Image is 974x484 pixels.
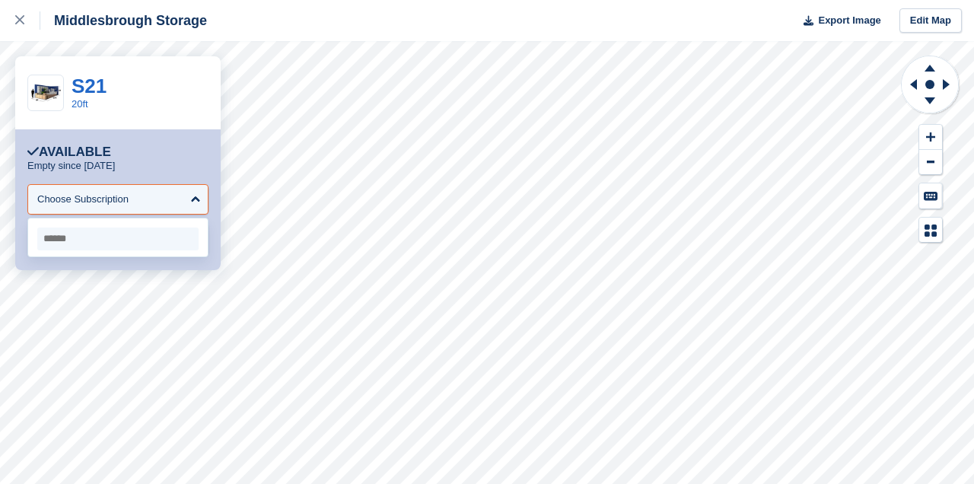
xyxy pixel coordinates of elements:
[72,75,107,97] a: S21
[27,160,115,172] p: Empty since [DATE]
[40,11,207,30] div: Middlesbrough Storage
[919,183,942,209] button: Keyboard Shortcuts
[37,192,129,207] div: Choose Subscription
[919,218,942,243] button: Map Legend
[899,8,962,33] a: Edit Map
[28,80,63,107] img: 20-ft-container.jpg
[919,150,942,175] button: Zoom Out
[919,125,942,150] button: Zoom In
[72,98,88,110] a: 20ft
[794,8,881,33] button: Export Image
[818,13,880,28] span: Export Image
[27,145,111,160] div: Available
